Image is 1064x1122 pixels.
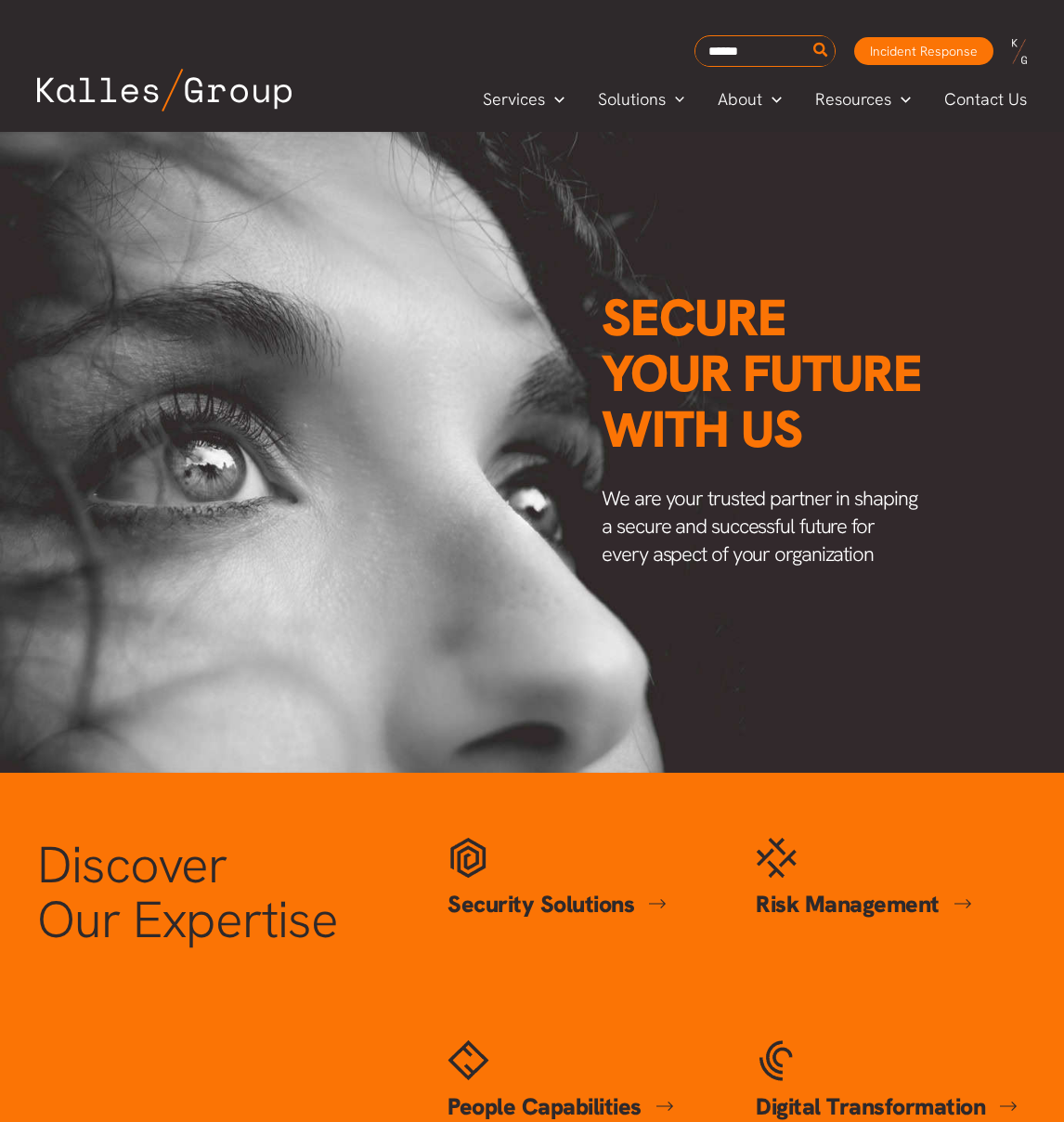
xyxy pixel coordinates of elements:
[810,36,833,66] button: Search
[598,85,666,113] span: Solutions
[944,85,1027,113] span: Contact Us
[602,284,922,463] span: Secure your future with us
[756,1091,1018,1122] a: Digital Transformation
[928,85,1045,113] a: Contact Us
[448,889,667,920] a: Security Solutions
[762,85,782,113] span: Menu Toggle
[815,85,891,113] span: Resources
[581,85,702,113] a: SolutionsMenu Toggle
[483,85,545,113] span: Services
[718,85,762,113] span: About
[891,85,911,113] span: Menu Toggle
[37,69,292,111] img: Kalles Group
[666,85,685,113] span: Menu Toggle
[448,1091,674,1122] a: People Capabilities
[756,889,972,920] a: Risk Management
[854,37,993,65] a: Incident Response
[37,831,338,954] span: Discover Our Expertise
[602,485,916,568] span: We are your trusted partner in shaping a secure and successful future for every aspect of your or...
[466,84,1045,114] nav: Primary Site Navigation
[798,85,928,113] a: ResourcesMenu Toggle
[466,85,581,113] a: ServicesMenu Toggle
[545,85,564,113] span: Menu Toggle
[701,85,798,113] a: AboutMenu Toggle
